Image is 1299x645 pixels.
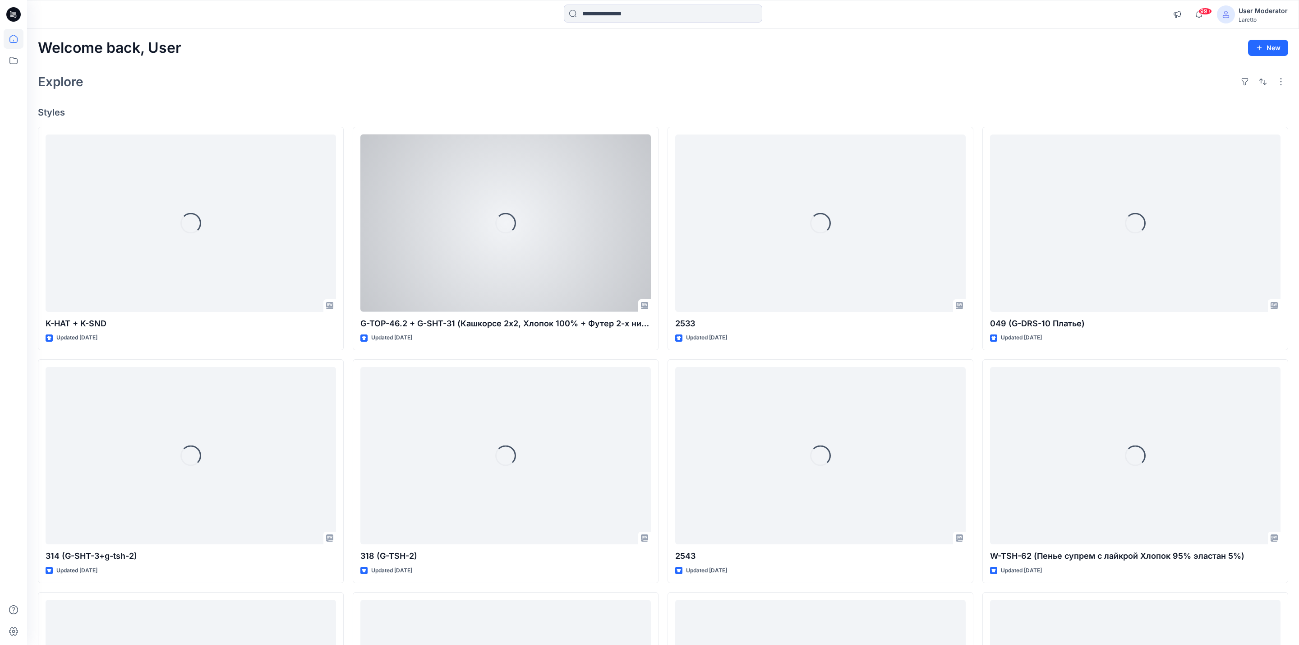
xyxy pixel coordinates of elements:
p: Updated [DATE] [371,566,412,575]
h4: Styles [38,107,1288,118]
h2: Explore [38,74,83,89]
span: 99+ [1198,8,1212,15]
div: User Moderator [1239,5,1288,16]
p: Updated [DATE] [686,333,727,343]
p: G-TOP-46.2 + G-SHT-31 (Кашкорсе 2х2, Хлопок 100% + Футер 2-х нитка петля, Хлопок 95% эластан 5%) [360,317,651,330]
p: K-HAT + K-SND [46,317,336,330]
button: New [1248,40,1288,56]
p: 318 (G-TSH-2) [360,550,651,562]
p: 314 (G-SHT-3+g-tsh-2) [46,550,336,562]
h2: Welcome back, User [38,40,181,56]
svg: avatar [1222,11,1230,18]
p: Updated [DATE] [56,333,97,343]
p: 049 (G-DRS-10 Платье) [990,317,1281,330]
p: Updated [DATE] [56,566,97,575]
div: Laretto [1239,16,1288,23]
p: Updated [DATE] [1001,333,1042,343]
p: Updated [DATE] [686,566,727,575]
p: 2533 [675,317,966,330]
p: 2543 [675,550,966,562]
p: Updated [DATE] [371,333,412,343]
p: W-TSH-62 (Пенье супрем с лайкрой Хлопок 95% эластан 5%) [990,550,1281,562]
p: Updated [DATE] [1001,566,1042,575]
